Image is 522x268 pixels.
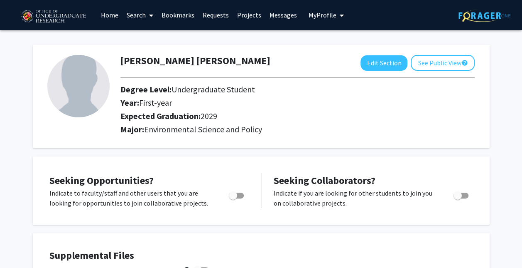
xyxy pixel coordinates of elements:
a: Messages [265,0,301,30]
a: Requests [199,0,233,30]
p: Indicate to faculty/staff and other users that you are looking for opportunities to join collabor... [49,188,213,208]
span: My Profile [309,11,336,19]
div: Toggle [450,188,473,201]
h2: Degree Level: [120,84,428,94]
a: Projects [233,0,265,30]
span: Undergraduate Student [172,84,255,94]
iframe: Chat [6,231,35,262]
h4: Supplemental Files [49,250,473,262]
mat-icon: help [461,58,468,68]
span: Environmental Science and Policy [144,124,262,134]
img: ForagerOne Logo [458,9,510,22]
img: University of Maryland Logo [18,6,88,27]
span: 2029 [201,111,217,121]
h2: Year: [120,98,428,108]
p: Indicate if you are looking for other students to join you on collaborative projects. [274,188,438,208]
span: Seeking Collaborators? [274,174,375,187]
div: Toggle [225,188,248,201]
span: First-year [139,97,172,108]
a: Home [97,0,123,30]
button: See Public View [411,55,475,71]
a: Bookmarks [157,0,199,30]
a: Search [123,0,157,30]
img: Profile Picture [47,55,110,117]
h2: Major: [120,124,475,134]
button: Edit Section [360,55,407,71]
span: Seeking Opportunities? [49,174,154,187]
h1: [PERSON_NAME] [PERSON_NAME] [120,55,270,67]
h2: Expected Graduation: [120,111,428,121]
